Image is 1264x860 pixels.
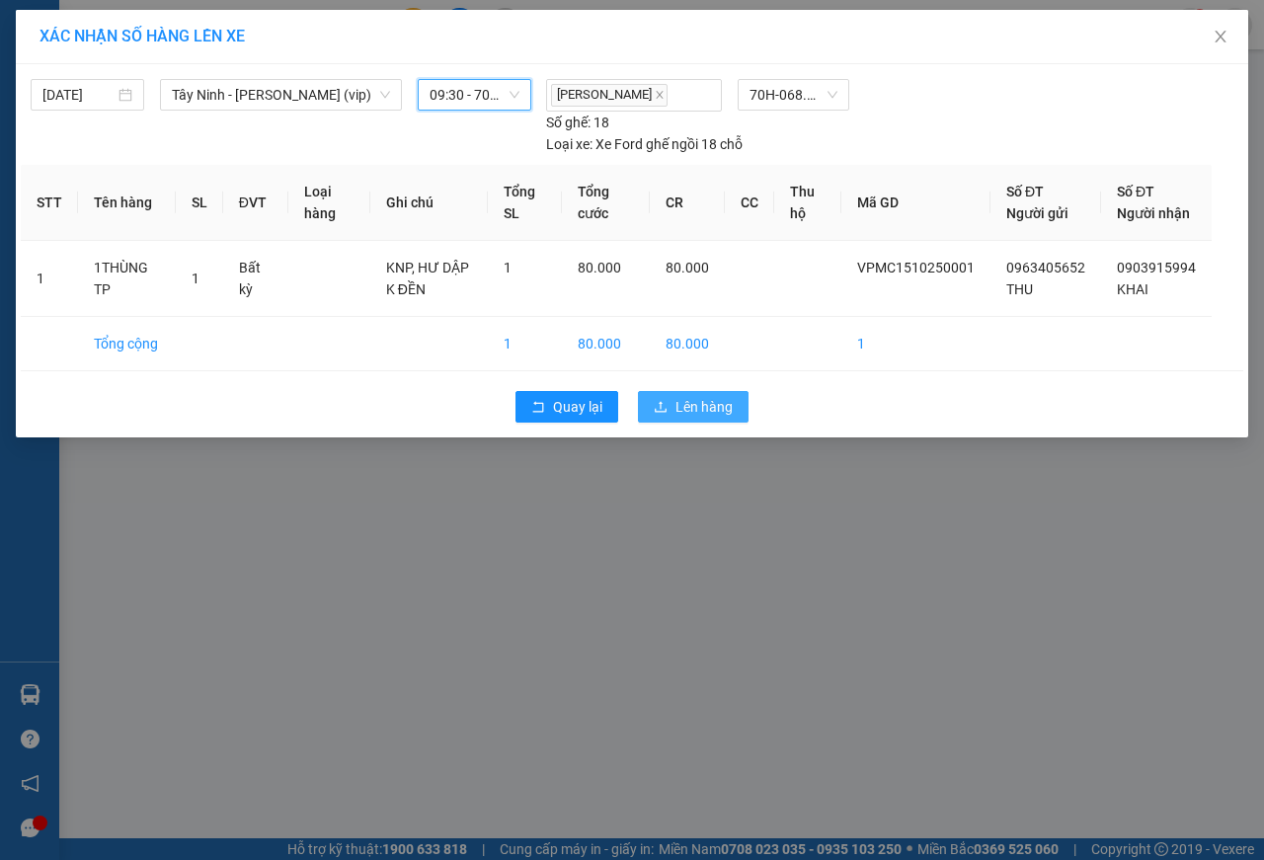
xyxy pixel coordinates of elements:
[531,400,545,416] span: rollback
[156,88,242,100] span: Hotline: 19001152
[78,165,176,241] th: Tên hàng
[176,165,223,241] th: SL
[223,241,289,317] td: Bất kỳ
[21,241,78,317] td: 1
[650,165,725,241] th: CR
[546,133,592,155] span: Loại xe:
[1117,281,1148,297] span: KHAI
[1006,205,1068,221] span: Người gửi
[750,80,837,110] span: 70H-068.42
[488,317,562,371] td: 1
[156,59,272,84] span: 01 Võ Văn Truyện, KP.1, Phường 2
[430,80,519,110] span: 09:30 - 70H-068.42
[546,133,743,155] div: Xe Ford ghế ngồi 18 chỗ
[650,317,725,371] td: 80.000
[553,396,602,418] span: Quay lại
[562,165,650,241] th: Tổng cước
[6,143,120,155] span: In ngày:
[223,165,289,241] th: ĐVT
[21,165,78,241] th: STT
[725,165,774,241] th: CC
[675,396,733,418] span: Lên hàng
[156,11,271,28] strong: ĐỒNG PHƯỚC
[1117,205,1190,221] span: Người nhận
[172,80,390,110] span: Tây Ninh - Hồ Chí Minh (vip)
[546,112,591,133] span: Số ghế:
[39,27,245,45] span: XÁC NHẬN SỐ HÀNG LÊN XE
[774,165,841,241] th: Thu hộ
[488,165,562,241] th: Tổng SL
[655,90,665,100] span: close
[78,241,176,317] td: 1THÙNG TP
[1193,10,1248,65] button: Close
[379,89,391,101] span: down
[156,32,266,56] span: Bến xe [GEOGRAPHIC_DATA]
[288,165,369,241] th: Loại hàng
[841,165,990,241] th: Mã GD
[7,12,95,99] img: logo
[99,125,210,140] span: VPMC1510250004
[1213,29,1228,44] span: close
[386,260,469,297] span: KNP, HƯ DẬP K ĐỀN
[78,317,176,371] td: Tổng cộng
[192,271,199,286] span: 1
[841,317,990,371] td: 1
[1006,281,1033,297] span: THU
[515,391,618,423] button: rollbackQuay lại
[666,260,709,275] span: 80.000
[370,165,488,241] th: Ghi chú
[638,391,749,423] button: uploadLên hàng
[43,143,120,155] span: 10:22:18 [DATE]
[504,260,512,275] span: 1
[1117,184,1154,199] span: Số ĐT
[42,84,115,106] input: 15/10/2025
[551,84,668,107] span: [PERSON_NAME]
[546,112,609,133] div: 18
[857,260,975,275] span: VPMC1510250001
[1006,184,1044,199] span: Số ĐT
[1006,260,1085,275] span: 0963405652
[53,107,242,122] span: -----------------------------------------
[654,400,668,416] span: upload
[578,260,621,275] span: 80.000
[562,317,650,371] td: 80.000
[6,127,209,139] span: [PERSON_NAME]:
[1117,260,1196,275] span: 0903915994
